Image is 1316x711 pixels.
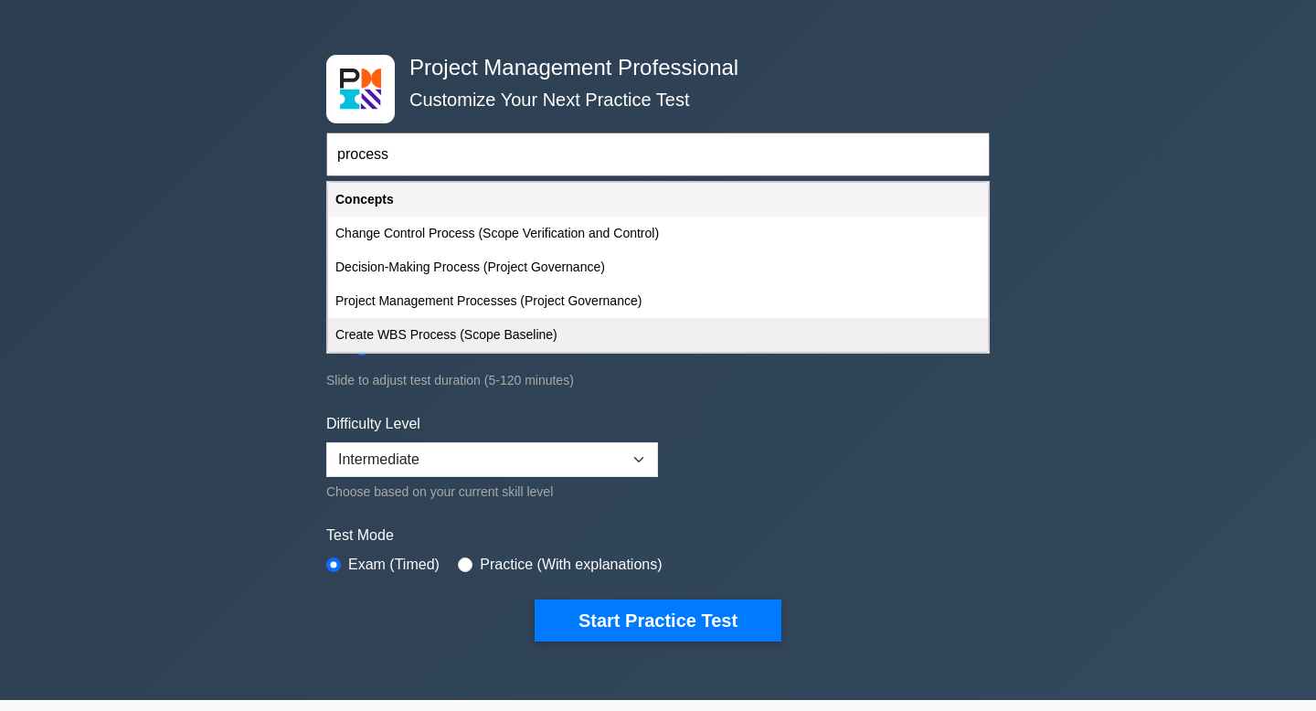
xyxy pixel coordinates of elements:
[348,554,440,576] label: Exam (Timed)
[328,217,988,250] div: Change Control Process (Scope Verification and Control)
[326,369,990,391] div: Slide to adjust test duration (5-120 minutes)
[328,318,988,352] div: Create WBS Process (Scope Baseline)
[326,525,990,547] label: Test Mode
[326,133,990,176] input: Start typing to filter on topic or concept...
[326,481,658,503] div: Choose based on your current skill level
[328,183,988,217] div: Concepts
[328,284,988,318] div: Project Management Processes (Project Governance)
[480,554,662,576] label: Practice (With explanations)
[535,600,781,642] button: Start Practice Test
[402,55,900,81] h4: Project Management Professional
[326,413,420,435] label: Difficulty Level
[328,250,988,284] div: Decision-Making Process (Project Governance)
